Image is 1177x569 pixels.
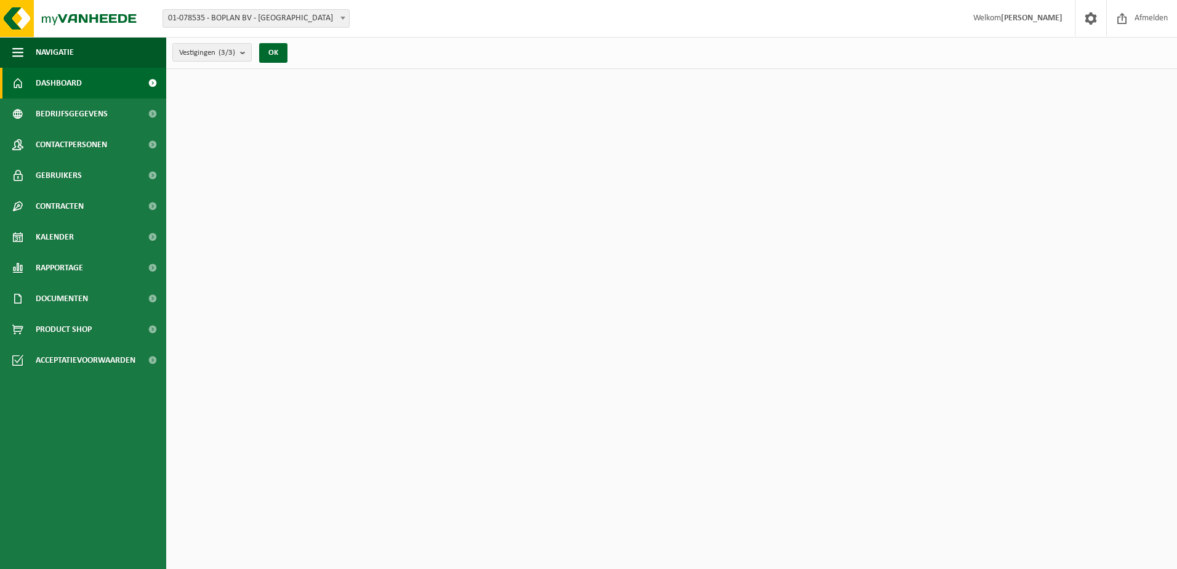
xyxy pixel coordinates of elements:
[36,68,82,99] span: Dashboard
[36,99,108,129] span: Bedrijfsgegevens
[36,191,84,222] span: Contracten
[36,283,88,314] span: Documenten
[163,10,349,27] span: 01-078535 - BOPLAN BV - MOORSELE
[219,49,235,57] count: (3/3)
[36,37,74,68] span: Navigatie
[36,314,92,345] span: Product Shop
[36,222,74,252] span: Kalender
[259,43,287,63] button: OK
[36,129,107,160] span: Contactpersonen
[172,43,252,62] button: Vestigingen(3/3)
[36,345,135,376] span: Acceptatievoorwaarden
[36,160,82,191] span: Gebruikers
[163,9,350,28] span: 01-078535 - BOPLAN BV - MOORSELE
[179,44,235,62] span: Vestigingen
[1001,14,1063,23] strong: [PERSON_NAME]
[36,252,83,283] span: Rapportage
